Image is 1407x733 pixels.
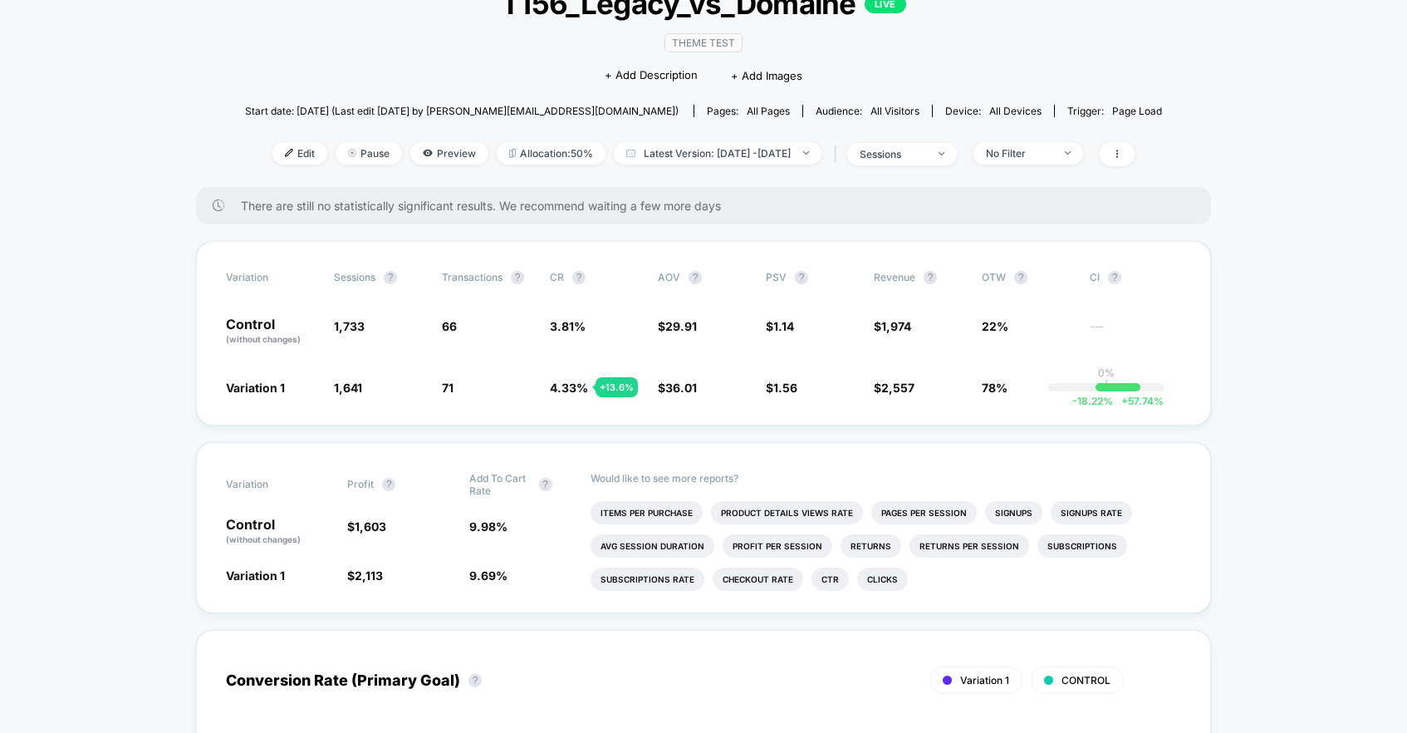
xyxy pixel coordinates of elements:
span: CR [550,271,564,283]
button: ? [795,271,808,284]
span: + Add Description [605,67,698,84]
span: 36.01 [665,381,697,395]
span: CONTROL [1061,674,1110,686]
li: Ctr [811,568,849,591]
li: Profit Per Session [723,534,832,558]
span: all pages [747,105,790,117]
span: OTW [982,271,1073,284]
span: $ [766,319,794,333]
span: + [1121,395,1128,407]
span: $ [874,319,911,333]
li: Returns [841,534,901,558]
div: Pages: [707,105,790,117]
li: Items Per Purchase [591,501,703,524]
span: + Add Images [731,69,802,82]
p: Would like to see more reports? [591,472,1181,485]
span: 1,974 [881,319,911,333]
span: $ [347,519,386,534]
span: Device: [932,105,1054,117]
img: end [1065,151,1071,155]
span: Add To Cart Rate [469,472,531,497]
span: All Visitors [870,105,919,117]
span: Start date: [DATE] (Last edit [DATE] by [PERSON_NAME][EMAIL_ADDRESS][DOMAIN_NAME]) [245,105,679,117]
span: Variation 1 [226,568,285,583]
div: No Filter [986,147,1052,160]
img: rebalance [509,149,516,158]
li: Signups [985,501,1042,524]
span: Variation [226,271,317,284]
p: | [1105,379,1108,391]
li: Product Details Views Rate [711,501,863,524]
span: 1,733 [334,319,365,333]
li: Returns Per Session [909,534,1029,558]
span: Allocation: 50% [497,142,605,165]
span: all devices [989,105,1042,117]
span: 1.14 [773,319,794,333]
div: sessions [860,148,926,160]
img: end [939,152,944,155]
span: 78% [982,381,1007,395]
button: ? [1014,271,1027,284]
span: Latest Version: [DATE] - [DATE] [614,142,821,165]
span: Theme Test [664,33,743,52]
span: --- [1090,322,1181,346]
li: Signups Rate [1051,501,1132,524]
button: ? [924,271,937,284]
span: Profit [347,478,374,490]
button: ? [1108,271,1121,284]
span: Variation 1 [960,674,1009,686]
span: 1.56 [773,381,797,395]
div: + 13.6 % [596,377,638,397]
span: Edit [272,142,327,165]
span: $ [347,568,383,583]
span: Transactions [442,271,502,283]
li: Clicks [857,568,908,591]
span: There are still no statistically significant results. We recommend waiting a few more days [241,199,1178,213]
p: Control [226,518,331,546]
span: 71 [442,381,453,395]
span: (without changes) [226,534,301,544]
li: Avg Session Duration [591,534,714,558]
button: ? [382,478,395,491]
span: $ [658,319,697,333]
img: end [803,151,809,155]
img: edit [285,149,293,157]
button: ? [384,271,397,284]
img: calendar [626,149,635,157]
li: Subscriptions Rate [591,568,704,591]
span: PSV [766,271,787,283]
span: 66 [442,319,457,333]
p: Control [226,317,317,346]
span: -18.22 % [1072,395,1113,407]
p: 0% [1098,366,1115,379]
div: Trigger: [1067,105,1162,117]
span: Page Load [1112,105,1162,117]
span: 1,603 [355,519,386,534]
span: 1,641 [334,381,362,395]
span: 22% [982,319,1008,333]
span: $ [766,381,797,395]
img: end [348,149,356,157]
span: Revenue [874,271,915,283]
span: | [830,142,847,166]
button: ? [468,674,482,687]
span: Variation [226,472,317,497]
span: Preview [410,142,488,165]
span: CI [1090,271,1181,284]
button: ? [689,271,702,284]
span: 29.91 [665,319,697,333]
button: ? [572,271,586,284]
span: (without changes) [226,334,301,344]
span: AOV [658,271,680,283]
span: 3.81 % [550,319,586,333]
span: Pause [336,142,402,165]
span: $ [874,381,914,395]
li: Checkout Rate [713,568,803,591]
button: ? [539,478,552,491]
span: 2,557 [881,381,914,395]
span: $ [658,381,697,395]
span: Sessions [334,271,375,283]
li: Subscriptions [1037,534,1127,558]
span: 9.69 % [469,568,507,583]
span: Variation 1 [226,381,285,395]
